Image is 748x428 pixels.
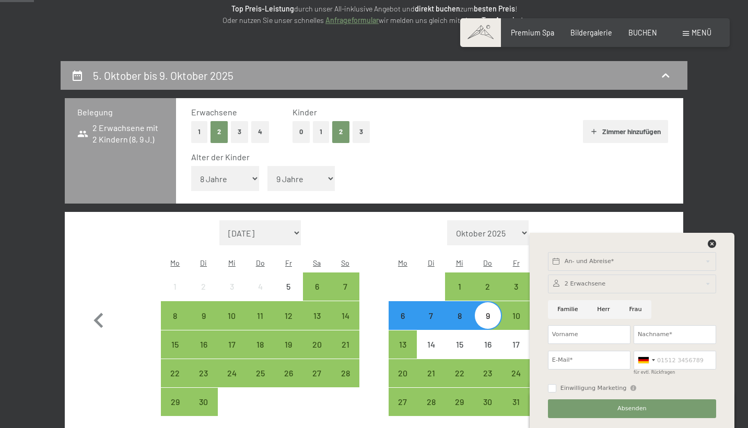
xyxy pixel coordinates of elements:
div: Anreise möglich [274,301,302,329]
a: BUCHEN [628,28,657,37]
div: Anreise möglich [502,272,530,301]
div: 22 [446,369,472,395]
button: 2 [211,121,228,142]
div: Anreise möglich [389,359,417,387]
div: Anreise möglich [474,272,502,301]
a: Anfrageformular [325,16,379,25]
button: 0 [293,121,310,142]
abbr: Samstag [313,258,321,267]
div: 2 [475,282,501,308]
button: 1 [313,121,329,142]
div: 16 [475,340,501,366]
div: Mon Oct 20 2025 [389,359,417,387]
div: Fri Sep 19 2025 [274,330,302,359]
div: 29 [162,398,188,424]
div: Anreise möglich [445,388,473,416]
button: 2 [332,121,349,142]
div: 4 [247,282,273,308]
abbr: Montag [398,258,407,267]
div: Tue Sep 23 2025 [189,359,217,387]
div: Tue Oct 21 2025 [417,359,445,387]
div: Anreise möglich [331,330,359,359]
div: Anreise möglich [445,272,473,301]
h3: Belegung [77,106,163,118]
div: 30 [190,398,216,424]
div: 10 [503,312,529,338]
div: 20 [304,340,330,366]
div: Anreise möglich [502,388,530,416]
div: Anreise möglich [474,388,502,416]
div: Fri Oct 17 2025 [502,330,530,359]
div: Thu Sep 11 2025 [246,301,274,329]
div: Fri Oct 31 2025 [502,388,530,416]
div: Anreise möglich [331,301,359,329]
div: Sun Sep 21 2025 [331,330,359,359]
div: 21 [418,369,444,395]
div: Anreise möglich [274,330,302,359]
div: 17 [503,340,529,366]
div: Anreise möglich [417,388,445,416]
div: 15 [446,340,472,366]
div: Anreise möglich [161,388,189,416]
input: 01512 3456789 [634,351,716,370]
div: Sat Sep 06 2025 [303,272,331,301]
div: 15 [162,340,188,366]
div: Wed Oct 29 2025 [445,388,473,416]
div: 16 [190,340,216,366]
button: 3 [353,121,370,142]
div: Sat Sep 20 2025 [303,330,331,359]
div: 24 [219,369,245,395]
div: 29 [446,398,472,424]
div: Anreise möglich [189,388,217,416]
span: Einwilligung Marketing [560,384,627,393]
label: für evtl. Rückfragen [634,370,675,375]
span: Menü [692,28,711,37]
p: durch unser All-inklusive Angebot und zum ! Oder nutzen Sie unser schnelles wir melden uns gleich... [144,3,604,27]
button: 4 [251,121,269,142]
div: 28 [418,398,444,424]
div: Anreise möglich [161,359,189,387]
div: 24 [503,369,529,395]
div: Anreise nicht möglich [417,330,445,359]
div: Anreise möglich [218,359,246,387]
div: Fri Oct 10 2025 [502,301,530,329]
div: Anreise möglich [502,359,530,387]
div: Anreise nicht möglich [218,272,246,301]
div: Wed Oct 15 2025 [445,330,473,359]
div: Fri Sep 12 2025 [274,301,302,329]
span: Erwachsene [191,107,237,117]
div: Anreise möglich [389,388,417,416]
div: 7 [332,282,358,308]
abbr: Freitag [513,258,520,267]
div: 11 [247,312,273,338]
div: 13 [390,340,416,366]
div: Wed Sep 03 2025 [218,272,246,301]
abbr: Dienstag [428,258,435,267]
div: 12 [275,312,301,338]
div: 26 [275,369,301,395]
abbr: Montag [170,258,180,267]
div: Sat Sep 13 2025 [303,301,331,329]
div: Anreise möglich [502,301,530,329]
abbr: Mittwoch [456,258,463,267]
div: 5 [275,282,301,308]
strong: direkt buchen [415,4,460,13]
button: 1 [191,121,207,142]
div: Anreise möglich [417,301,445,329]
div: Tue Oct 07 2025 [417,301,445,329]
div: Anreise möglich [274,359,302,387]
div: 22 [162,369,188,395]
div: Tue Sep 16 2025 [189,330,217,359]
div: 7 [418,312,444,338]
div: Anreise nicht möglich [246,272,274,301]
div: Anreise möglich [189,330,217,359]
span: Kinder [293,107,317,117]
div: Anreise nicht möglich [189,272,217,301]
abbr: Mittwoch [228,258,236,267]
div: Tue Sep 30 2025 [189,388,217,416]
strong: Top Angebot. [482,16,525,25]
div: Anreise nicht möglich [474,330,502,359]
div: 31 [503,398,529,424]
div: Fri Sep 26 2025 [274,359,302,387]
div: Thu Oct 30 2025 [474,388,502,416]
